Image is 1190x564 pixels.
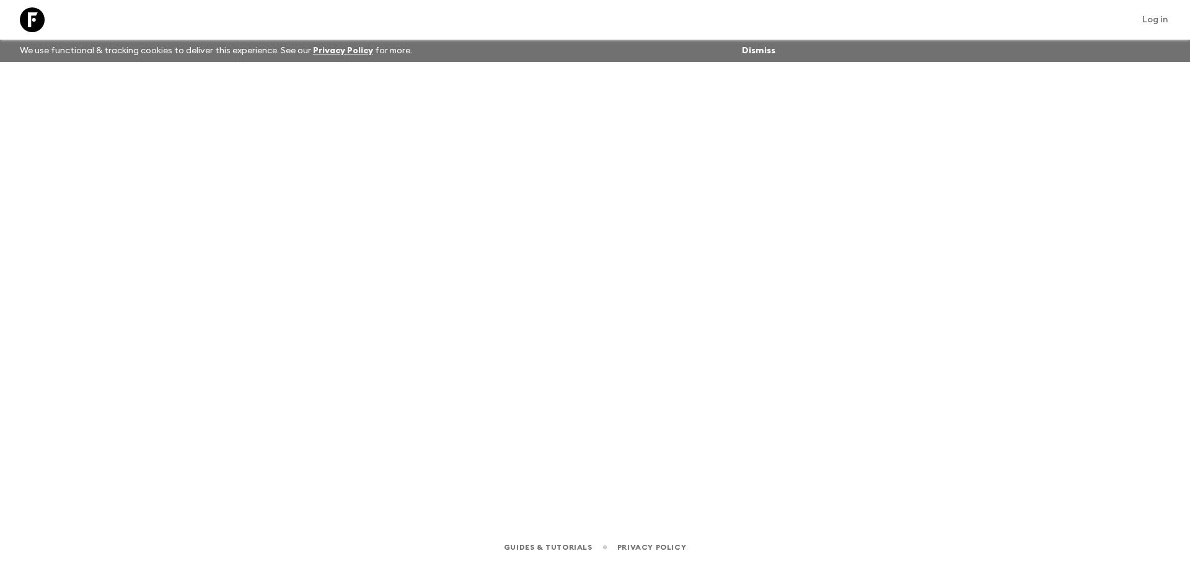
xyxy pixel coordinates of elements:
a: Log in [1135,11,1175,28]
p: We use functional & tracking cookies to deliver this experience. See our for more. [15,40,417,62]
a: Guides & Tutorials [504,540,593,554]
a: Privacy Policy [617,540,686,554]
a: Privacy Policy [313,46,373,55]
button: Dismiss [739,42,778,59]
